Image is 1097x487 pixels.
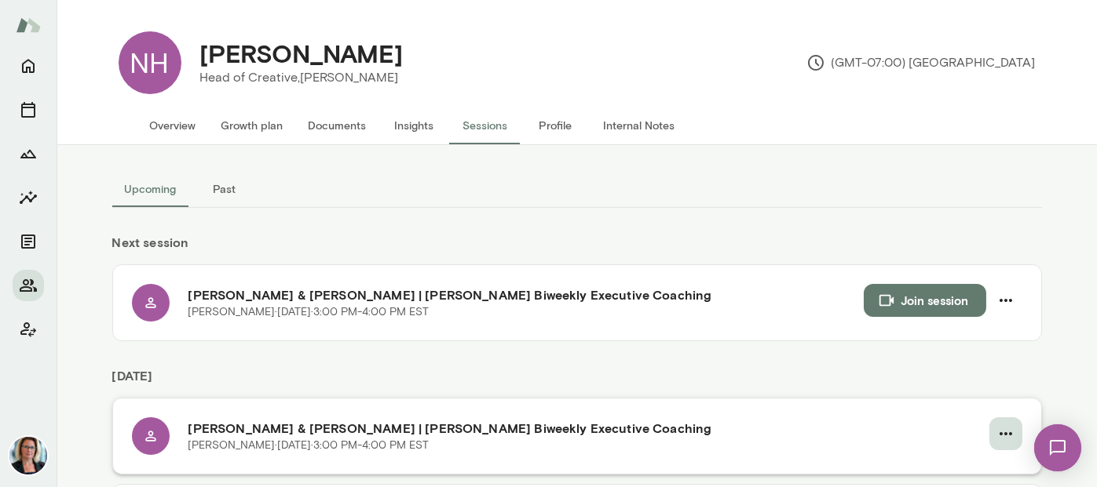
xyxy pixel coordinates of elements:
button: Documents [296,107,379,144]
button: Overview [137,107,209,144]
button: Documents [13,226,44,257]
p: [PERSON_NAME] · [DATE] · 3:00 PM-4:00 PM EST [188,304,430,320]
button: Sessions [450,107,521,144]
button: Growth plan [209,107,296,144]
div: basic tabs example [112,170,1042,208]
button: Sessions [13,94,44,125]
button: Insights [379,107,450,144]
button: Insights [13,182,44,213]
button: Past [189,170,260,208]
button: Growth Plan [13,138,44,169]
p: (GMT-07:00) [GEOGRAPHIC_DATA] [806,53,1036,72]
button: Members [13,270,44,301]
button: Client app [13,314,44,345]
button: Join session [864,284,986,317]
button: Internal Notes [591,107,688,144]
p: [PERSON_NAME] · [DATE] · 3:00 PM-4:00 PM EST [188,438,430,453]
h6: [DATE] [112,366,1042,398]
p: Head of Creative, [PERSON_NAME] [200,68,404,87]
button: Home [13,50,44,82]
button: Profile [521,107,591,144]
img: Jennifer Alvarez [9,437,47,474]
h6: [PERSON_NAME] & [PERSON_NAME] | [PERSON_NAME] Biweekly Executive Coaching [188,285,864,304]
h6: Next session [112,233,1042,264]
h6: [PERSON_NAME] & [PERSON_NAME] | [PERSON_NAME] Biweekly Executive Coaching [188,419,989,438]
div: NH [119,31,181,94]
button: Upcoming [112,170,189,208]
img: Mento [16,10,41,40]
h4: [PERSON_NAME] [200,38,404,68]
